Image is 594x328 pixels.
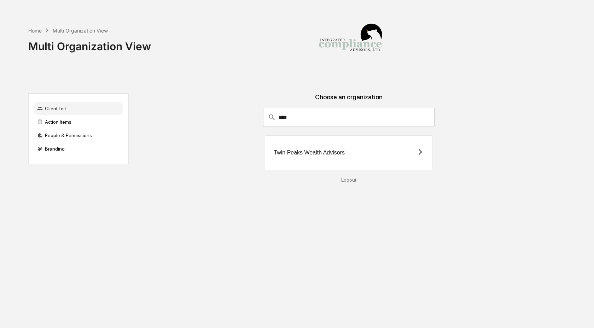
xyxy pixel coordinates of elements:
[274,150,345,156] div: Twin Peaks Wealth Advisors
[34,129,123,142] div: People & Permissions
[263,108,435,127] div: consultant-dashboard__filter-organizations-search-bar
[28,34,151,53] div: Multi Organization View
[53,28,108,34] div: Multi Organization View
[70,25,86,30] span: Pylon
[34,116,123,128] div: Action Items
[50,24,86,30] a: Powered byPylon
[34,102,123,115] div: Client List
[28,28,42,34] div: Home
[134,93,563,108] div: Choose an organization
[34,142,123,155] div: Branding
[315,6,386,76] img: Integrated Compliance Advisors
[134,177,563,183] div: Logout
